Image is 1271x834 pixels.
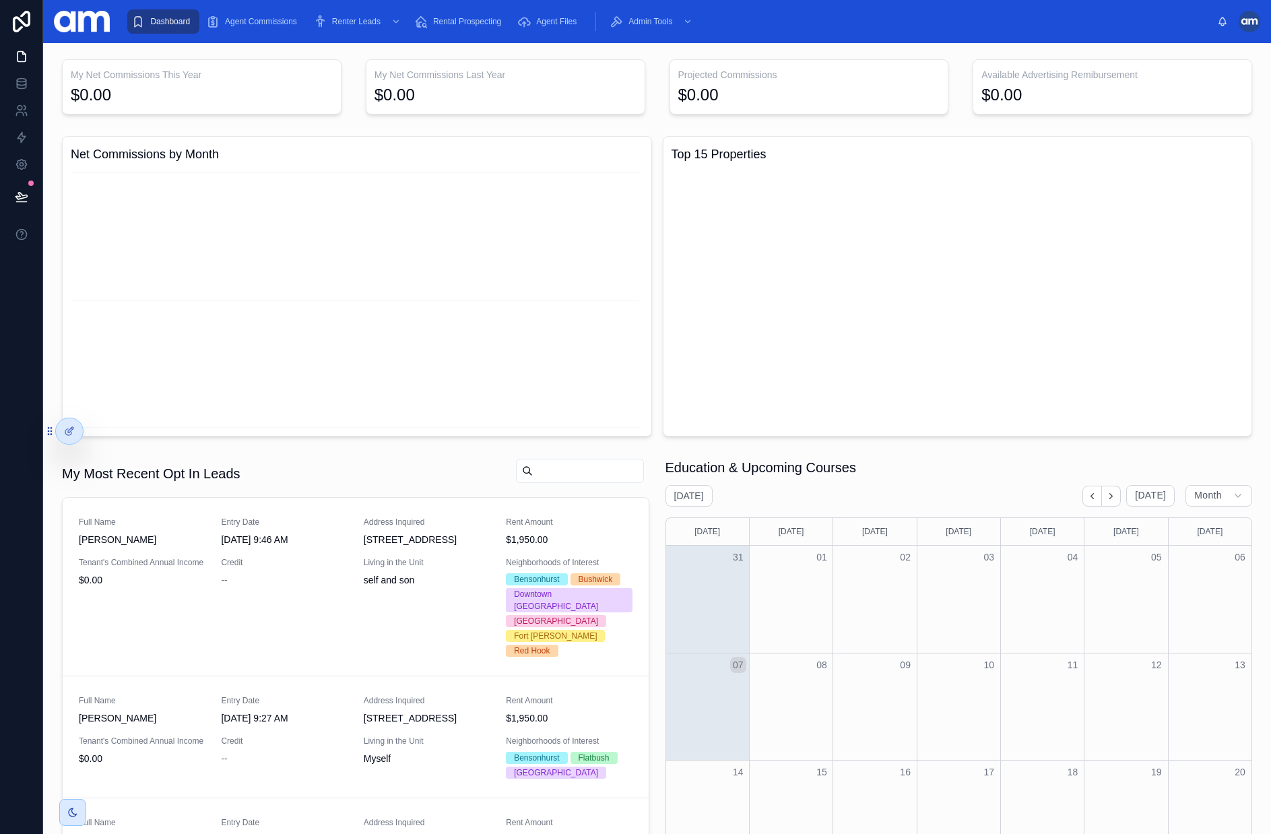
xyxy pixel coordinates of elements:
[364,517,490,527] span: Address Inquired
[1102,486,1121,507] button: Next
[1148,549,1165,565] button: 05
[364,695,490,706] span: Address Inquired
[752,518,830,545] div: [DATE]
[62,464,240,483] h1: My Most Recent Opt In Leads
[79,517,205,527] span: Full Name
[364,533,490,546] span: [STREET_ADDRESS]
[579,573,613,585] div: Bushwick
[514,630,597,642] div: Fort [PERSON_NAME]
[672,145,1244,164] h3: Top 15 Properties
[221,711,347,725] span: [DATE] 9:27 AM
[1194,490,1222,502] span: Month
[1232,549,1248,565] button: 06
[835,518,914,545] div: [DATE]
[71,68,333,82] h3: My Net Commissions This Year
[1185,485,1252,507] button: Month
[506,736,632,746] span: Neighborhoods of Interest
[536,16,577,27] span: Agent Files
[374,84,415,106] div: $0.00
[364,557,490,568] span: Living in the Unit
[1232,764,1248,780] button: 20
[63,676,649,798] a: Full Name[PERSON_NAME]Entry Date[DATE] 9:27 AMAddress Inquired[STREET_ADDRESS]Rent Amount$1,950.0...
[79,573,205,587] span: $0.00
[514,645,550,657] div: Red Hook
[150,16,190,27] span: Dashboard
[364,573,490,587] span: self and son
[1065,764,1081,780] button: 18
[79,711,205,725] span: [PERSON_NAME]
[221,817,347,828] span: Entry Date
[221,533,347,546] span: [DATE] 9:46 AM
[121,7,1217,36] div: scrollable content
[127,9,199,34] a: Dashboard
[63,498,649,676] a: Full Name[PERSON_NAME]Entry Date[DATE] 9:46 AMAddress Inquired[STREET_ADDRESS]Rent Amount$1,950.0...
[506,711,632,725] span: $1,950.00
[433,16,501,27] span: Rental Prospecting
[730,549,746,565] button: 31
[54,11,110,32] img: App logo
[79,736,205,746] span: Tenant's Combined Annual Income
[221,557,347,568] span: Credit
[672,169,1244,428] div: chart
[506,817,632,828] span: Rent Amount
[678,68,940,82] h3: Projected Commissions
[579,752,610,764] div: Flatbush
[1148,764,1165,780] button: 19
[79,557,205,568] span: Tenant's Combined Annual Income
[364,817,490,828] span: Address Inquired
[674,489,704,503] h2: [DATE]
[513,9,586,34] a: Agent Files
[814,657,830,673] button: 08
[1086,518,1165,545] div: [DATE]
[981,657,997,673] button: 10
[897,764,913,780] button: 16
[364,711,490,725] span: [STREET_ADDRESS]
[506,557,632,568] span: Neighborhoods of Interest
[309,9,408,34] a: Renter Leads
[1126,485,1175,507] button: [DATE]
[71,84,111,106] div: $0.00
[221,573,227,587] span: --
[981,84,1022,106] div: $0.00
[514,767,598,779] div: [GEOGRAPHIC_DATA]
[364,752,490,765] span: Myself
[506,533,632,546] span: $1,950.00
[79,752,205,765] span: $0.00
[364,736,490,746] span: Living in the Unit
[221,736,347,746] span: Credit
[202,9,306,34] a: Agent Commissions
[514,752,559,764] div: Bensonhurst
[225,16,297,27] span: Agent Commissions
[981,549,997,565] button: 03
[410,9,511,34] a: Rental Prospecting
[668,518,747,545] div: [DATE]
[1065,549,1081,565] button: 04
[897,657,913,673] button: 09
[79,695,205,706] span: Full Name
[814,549,830,565] button: 01
[730,764,746,780] button: 14
[730,657,746,673] button: 07
[981,68,1243,82] h3: Available Advertising Remibursement
[514,573,559,585] div: Bensonhurst
[221,517,347,527] span: Entry Date
[1082,486,1102,507] button: Back
[332,16,381,27] span: Renter Leads
[606,9,699,34] a: Admin Tools
[1135,490,1166,502] span: [DATE]
[981,764,997,780] button: 17
[919,518,998,545] div: [DATE]
[678,84,719,106] div: $0.00
[221,695,347,706] span: Entry Date
[897,549,913,565] button: 02
[814,764,830,780] button: 15
[79,533,205,546] span: [PERSON_NAME]
[1232,657,1248,673] button: 13
[71,169,643,428] div: chart
[79,817,205,828] span: Full Name
[506,517,632,527] span: Rent Amount
[506,695,632,706] span: Rent Amount
[1148,657,1165,673] button: 12
[514,588,624,612] div: Downtown [GEOGRAPHIC_DATA]
[514,615,598,627] div: [GEOGRAPHIC_DATA]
